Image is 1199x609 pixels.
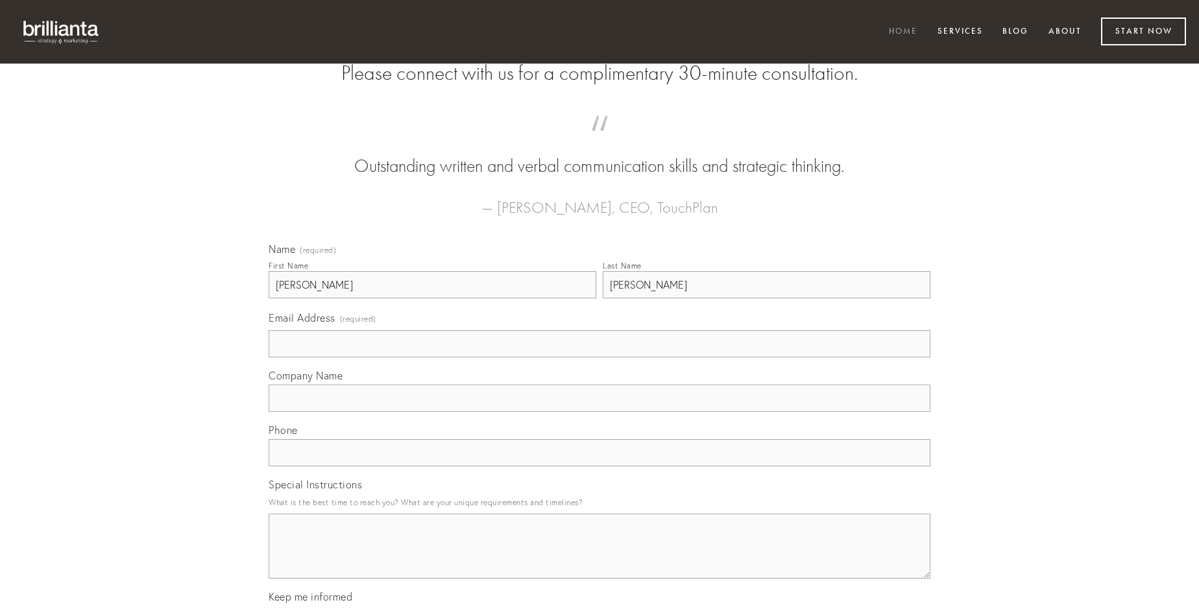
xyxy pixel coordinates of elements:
[269,369,343,382] span: Company Name
[269,590,352,603] span: Keep me informed
[1040,21,1090,43] a: About
[289,128,910,179] blockquote: Outstanding written and verbal communication skills and strategic thinking.
[269,243,295,256] span: Name
[603,261,642,270] div: Last Name
[289,179,910,221] figcaption: — [PERSON_NAME], CEO, TouchPlan
[269,61,930,86] h2: Please connect with us for a complimentary 30-minute consultation.
[289,128,910,154] span: “
[929,21,991,43] a: Services
[300,246,336,254] span: (required)
[880,21,926,43] a: Home
[269,424,298,436] span: Phone
[269,311,335,324] span: Email Address
[1101,18,1186,45] a: Start Now
[994,21,1037,43] a: Blog
[13,13,110,51] img: brillianta - research, strategy, marketing
[269,261,308,270] div: First Name
[269,494,930,511] p: What is the best time to reach you? What are your unique requirements and timelines?
[269,478,362,491] span: Special Instructions
[340,310,376,328] span: (required)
